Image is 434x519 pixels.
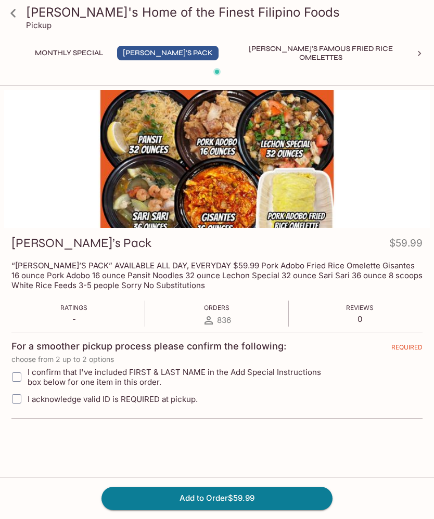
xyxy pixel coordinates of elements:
h3: [PERSON_NAME]’s Pack [11,235,151,251]
h4: For a smoother pickup process please confirm the following: [11,341,286,352]
span: I acknowledge valid ID is REQUIRED at pickup. [28,394,198,404]
p: Pickup [26,20,52,30]
h4: $59.99 [389,235,423,255]
p: 0 [346,314,374,324]
p: “[PERSON_NAME]’S PACK” AVAILABLE ALL DAY, EVERYDAY $59.99 Pork Adobo Fried Rice Omelette Gisantes... [11,261,423,290]
span: REQUIRED [391,343,423,355]
span: I confirm that I've included FIRST & LAST NAME in the Add Special Instructions box below for one ... [28,367,323,387]
span: Orders [204,304,229,312]
span: Ratings [60,304,87,312]
button: [PERSON_NAME]'s Pack [117,46,219,60]
div: Elena’s Pack [4,90,430,228]
p: choose from 2 up to 2 options [11,355,423,364]
h3: [PERSON_NAME]'s Home of the Finest Filipino Foods [26,4,426,20]
p: - [60,314,87,324]
button: Add to Order$59.99 [101,487,333,510]
button: Monthly Special [29,46,109,60]
span: Reviews [346,304,374,312]
button: [PERSON_NAME]'s Famous Fried Rice Omelettes [227,46,414,60]
span: 836 [217,315,231,325]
